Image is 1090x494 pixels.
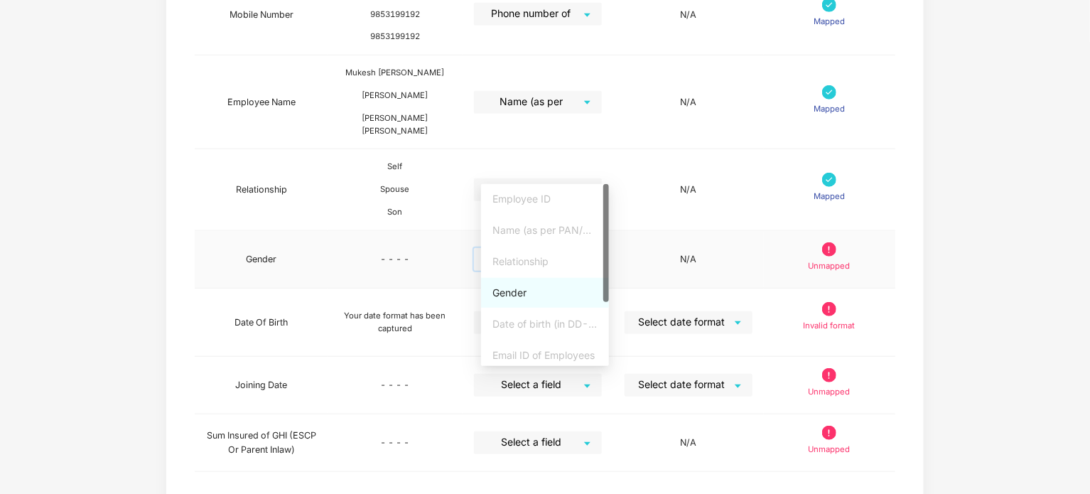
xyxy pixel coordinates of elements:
div: Email ID of Employees [492,348,598,363]
td: - - - - [328,357,463,414]
td: N/A [613,414,764,472]
td: Employee Name [195,55,328,149]
td: Sum Insured of GHI (ESCP Or Parent Inlaw) [195,414,328,472]
td: N/A [613,55,764,149]
td: - - - - [328,231,463,289]
p: Invalid format [804,320,856,333]
img: svg+xml;base64,PHN2ZyB4bWxucz0iaHR0cDovL3d3dy53My5vcmcvMjAwMC9zdmciIHdpZHRoPSIxOS45OTkiIGhlaWdodD... [822,368,836,382]
div: Your date format has been captured [339,310,451,335]
td: Joining Date [195,357,328,414]
p: Unmapped [809,260,851,273]
span: Name (as per PAN/Aadhar Card) [482,91,594,114]
p: Mapped [814,103,845,116]
div: Name (as per PAN/Aadhar Card) [492,222,598,238]
div: Date of birth (in DD-MMM-YYYY format) as per PAN/Aadhar Card [492,316,598,332]
div: Email ID of Employees [481,340,609,370]
img: svg+xml;base64,PHN2ZyB4bWxucz0iaHR0cDovL3d3dy53My5vcmcvMjAwMC9zdmciIHdpZHRoPSIxOS45OTkiIGhlaWdodD... [822,242,836,257]
div: Self [339,161,451,173]
td: Gender [195,231,328,289]
div: Relationship [481,247,609,276]
span: Phone number of Employees [482,3,594,26]
td: Date Of Birth [195,289,328,358]
img: svg+xml;base64,PHN2ZyB4bWxucz0iaHR0cDovL3d3dy53My5vcmcvMjAwMC9zdmciIHdpZHRoPSIxNyIgaGVpZ2h0PSIxNy... [822,85,836,100]
div: Spouse [339,183,451,196]
div: [PERSON_NAME] [339,90,451,102]
p: Mapped [814,190,845,203]
div: [PERSON_NAME] [PERSON_NAME] [339,112,451,138]
div: Gender [492,285,598,301]
div: 9853199192 [339,31,451,43]
td: N/A [613,149,764,230]
img: svg+xml;base64,PHN2ZyB4bWxucz0iaHR0cDovL3d3dy53My5vcmcvMjAwMC9zdmciIHdpZHRoPSIxNyIgaGVpZ2h0PSIxNy... [822,173,836,187]
td: - - - - [328,414,463,472]
p: Unmapped [809,386,851,399]
div: Employee ID [481,184,609,214]
div: 9853199192 [339,9,451,21]
img: svg+xml;base64,PHN2ZyB4bWxucz0iaHR0cDovL3d3dy53My5vcmcvMjAwMC9zdmciIHdpZHRoPSIxOS45OTkiIGhlaWdodD... [822,426,836,440]
td: Relationship [195,149,328,230]
span: Relationship [482,178,594,201]
div: Name (as per PAN/Aadhar Card) [481,215,609,245]
div: Date of birth (in DD-MMM-YYYY format) as per PAN/Aadhar Card [481,309,609,339]
div: Relationship [492,254,598,269]
div: Son [339,206,451,219]
div: Employee ID [492,191,598,207]
p: Unmapped [809,444,851,456]
td: N/A [613,231,764,289]
div: Mukesh [PERSON_NAME] [339,67,451,80]
p: Mapped [814,16,845,28]
img: svg+xml;base64,PHN2ZyB4bWxucz0iaHR0cDovL3d3dy53My5vcmcvMjAwMC9zdmciIHdpZHRoPSIxOS45OTkiIGhlaWdodD... [822,302,836,316]
div: Gender [481,278,609,308]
